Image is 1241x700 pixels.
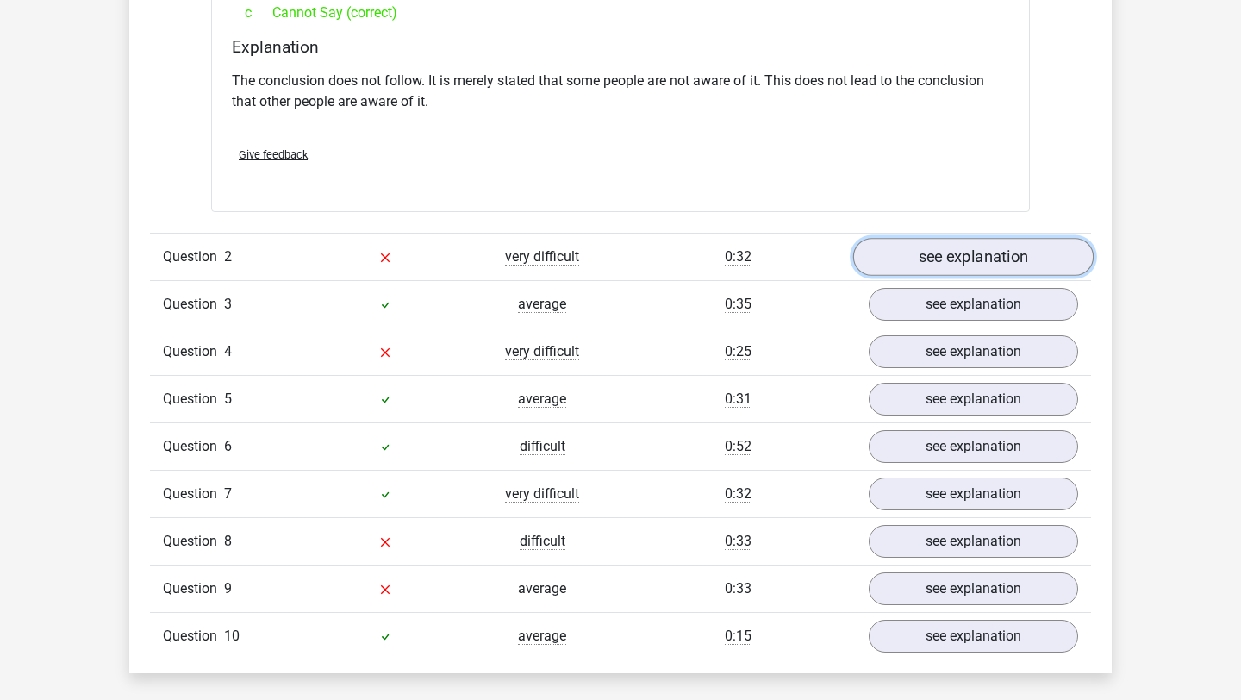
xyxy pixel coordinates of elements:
[725,438,751,455] span: 0:52
[869,525,1078,558] a: see explanation
[224,580,232,597] span: 9
[224,628,240,644] span: 10
[725,343,751,360] span: 0:25
[518,628,566,645] span: average
[224,343,232,359] span: 4
[232,37,1009,57] h4: Explanation
[520,438,565,455] span: difficult
[505,248,579,266] span: very difficult
[869,430,1078,463] a: see explanation
[869,620,1078,653] a: see explanation
[239,148,308,161] span: Give feedback
[869,288,1078,321] a: see explanation
[869,335,1078,368] a: see explanation
[224,485,232,502] span: 7
[245,3,272,23] span: c
[518,391,566,408] span: average
[869,478,1078,510] a: see explanation
[505,485,579,503] span: very difficult
[518,580,566,597] span: average
[163,389,224,409] span: Question
[163,578,224,599] span: Question
[853,238,1094,276] a: see explanation
[725,296,751,313] span: 0:35
[232,3,1009,23] div: Cannot Say (correct)
[869,572,1078,605] a: see explanation
[163,247,224,267] span: Question
[725,391,751,408] span: 0:31
[869,383,1078,416] a: see explanation
[163,341,224,362] span: Question
[725,628,751,645] span: 0:15
[224,391,232,407] span: 5
[224,248,232,265] span: 2
[725,533,751,550] span: 0:33
[224,533,232,549] span: 8
[725,485,751,503] span: 0:32
[518,296,566,313] span: average
[725,580,751,597] span: 0:33
[163,531,224,552] span: Question
[505,343,579,360] span: very difficult
[224,438,232,454] span: 6
[163,436,224,457] span: Question
[163,294,224,315] span: Question
[232,71,1009,112] p: The conclusion does not follow. It is merely stated that some people are not aware of it. This do...
[224,296,232,312] span: 3
[725,248,751,266] span: 0:32
[520,533,565,550] span: difficult
[163,626,224,647] span: Question
[163,484,224,504] span: Question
